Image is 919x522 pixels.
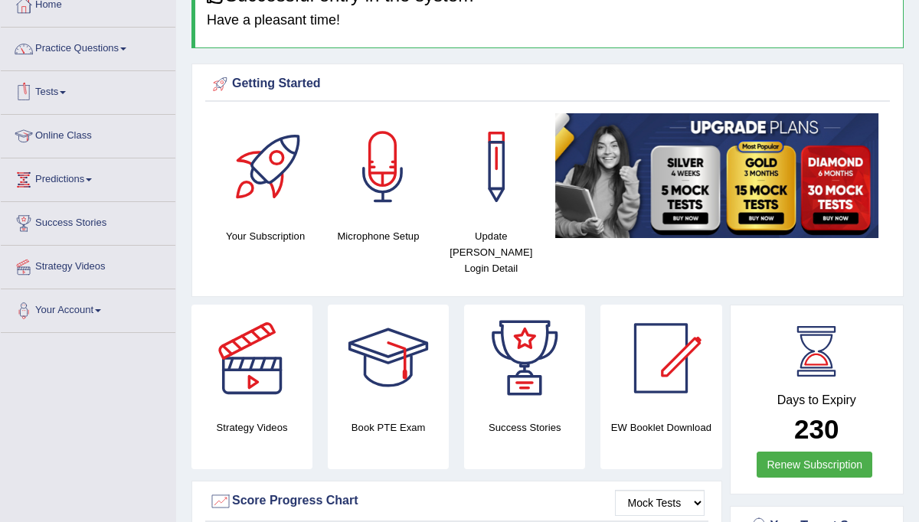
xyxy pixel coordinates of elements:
[329,228,427,244] h4: Microphone Setup
[1,202,175,240] a: Success Stories
[443,228,540,276] h4: Update [PERSON_NAME] Login Detail
[209,73,886,96] div: Getting Started
[464,419,585,436] h4: Success Stories
[1,158,175,197] a: Predictions
[217,228,314,244] h4: Your Subscription
[555,113,878,238] img: small5.jpg
[1,28,175,66] a: Practice Questions
[1,289,175,328] a: Your Account
[328,419,449,436] h4: Book PTE Exam
[794,414,839,444] b: 230
[757,452,872,478] a: Renew Subscription
[1,246,175,284] a: Strategy Videos
[1,115,175,153] a: Online Class
[191,419,312,436] h4: Strategy Videos
[207,13,891,28] h4: Have a pleasant time!
[1,71,175,109] a: Tests
[209,490,705,513] div: Score Progress Chart
[747,393,887,407] h4: Days to Expiry
[600,419,721,436] h4: EW Booklet Download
